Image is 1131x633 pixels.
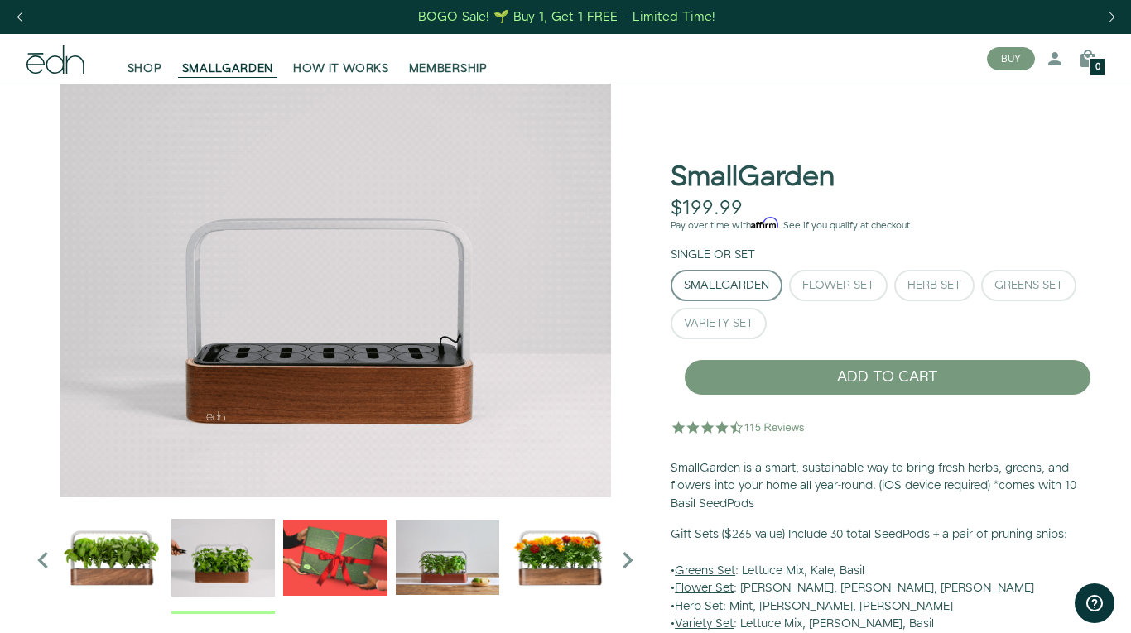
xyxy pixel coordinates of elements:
div: 3 / 6 [283,506,387,613]
div: Herb Set [907,280,961,291]
img: edn-smallgarden-mixed-herbs-table-product-2000px_1024x.jpg [396,506,499,609]
span: Affirm [751,218,778,229]
span: SMALLGARDEN [182,60,274,77]
a: HOW IT WORKS [283,41,398,77]
div: BOGO Sale! 🌱 Buy 1, Get 1 FREE – Limited Time! [418,8,715,26]
img: Official-EDN-SMALLGARDEN-HERB-HERO-SLV-2000px_1024x.png [60,506,163,609]
img: edn-trim-basil.2021-09-07_14_55_24_1024x.gif [171,506,275,609]
span: MEMBERSHIP [409,60,488,77]
label: Single or Set [671,247,755,263]
div: 4 / 6 [396,506,499,613]
button: Herb Set [894,270,975,301]
div: SmallGarden [684,280,769,291]
h1: SmallGarden [671,162,835,193]
i: Next slide [611,544,644,577]
button: ADD TO CART [684,359,1091,396]
img: edn-smallgarden-marigold-hero-SLV-2000px_1024x.png [508,506,611,609]
u: Variety Set [675,616,734,632]
button: Variety Set [671,308,767,339]
button: SmallGarden [671,270,782,301]
span: 0 [1095,63,1100,72]
span: HOW IT WORKS [293,60,388,77]
div: $199.99 [671,197,743,221]
u: Flower Set [675,580,734,597]
button: Flower Set [789,270,888,301]
p: SmallGarden is a smart, sustainable way to bring fresh herbs, greens, and flowers into your home ... [671,460,1105,514]
span: SHOP [128,60,162,77]
b: Gift Sets ($265 value) Include 30 total SeedPods + a pair of pruning snips: [671,526,1067,543]
a: BOGO Sale! 🌱 Buy 1, Get 1 FREE – Limited Time! [417,4,718,30]
a: SHOP [118,41,172,77]
img: 4.5 star rating [671,410,807,444]
img: edn-trim-basil.2021-09-07_14_55_24_4096x.gif [26,84,644,497]
div: 2 / 6 [26,84,644,497]
div: Variety Set [684,318,753,329]
p: Pay over time with . See if you qualify at checkout. [671,218,1105,233]
img: EMAILS_-_Holiday_21_PT1_28_9986b34a-7908-4121-b1c1-9595d1e43abe_1024x.png [283,506,387,609]
div: Greens Set [994,280,1063,291]
div: Flower Set [802,280,874,291]
div: 1 / 6 [60,506,163,613]
a: SMALLGARDEN [172,41,284,77]
div: 5 / 6 [508,506,611,613]
a: MEMBERSHIP [399,41,498,77]
u: Greens Set [675,563,735,579]
button: Greens Set [981,270,1076,301]
button: BUY [987,47,1035,70]
u: Herb Set [675,598,723,615]
div: 2 / 6 [171,506,275,613]
iframe: Opens a widget where you can find more information [1075,583,1114,625]
i: Previous slide [26,544,60,577]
